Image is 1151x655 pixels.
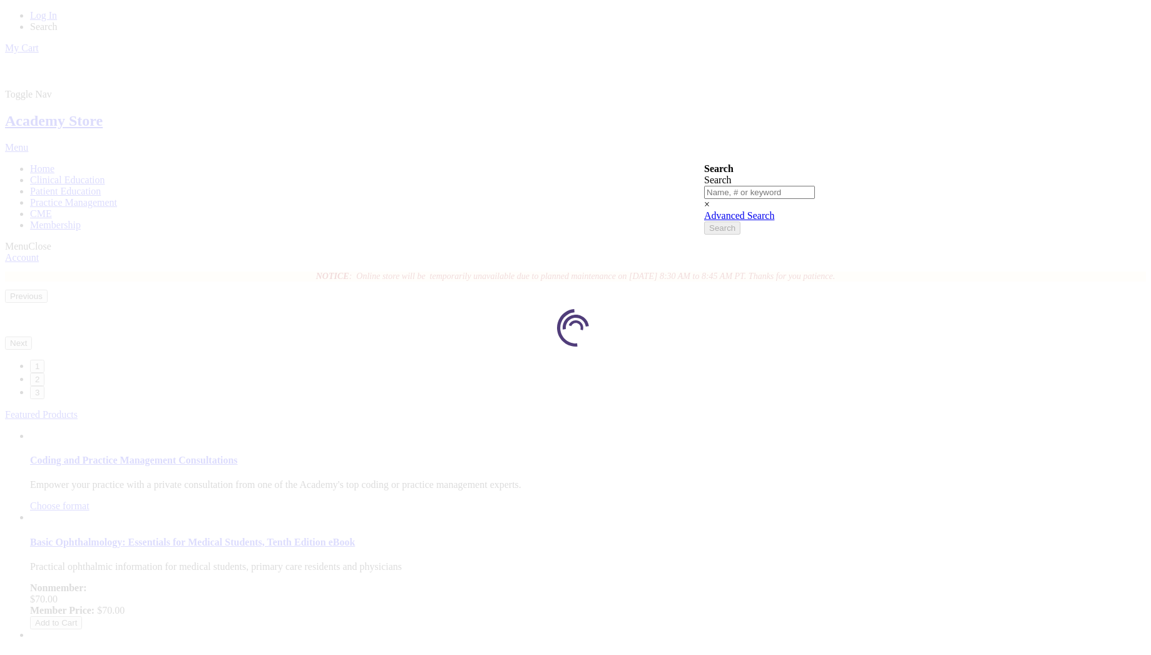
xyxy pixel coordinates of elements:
[704,210,774,221] a: Advanced Search
[704,163,734,174] strong: Search
[709,223,735,233] span: Search
[704,221,740,235] button: Search
[704,186,815,199] input: Name, # or keyword
[704,175,732,185] span: Search
[704,199,815,210] div: ×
